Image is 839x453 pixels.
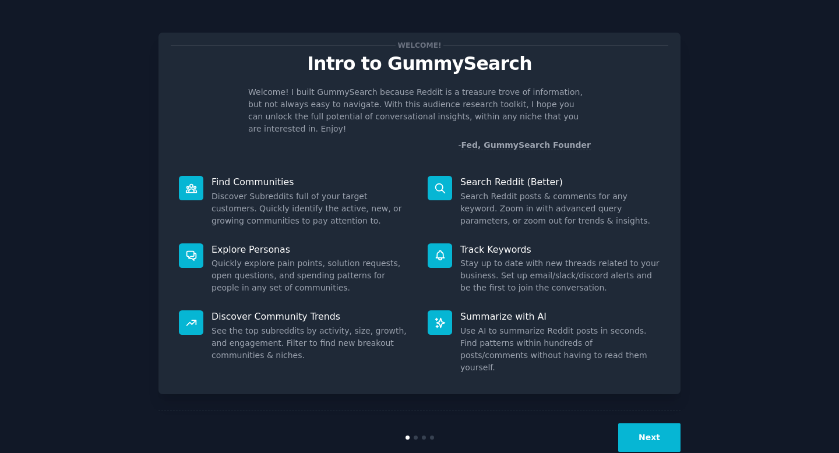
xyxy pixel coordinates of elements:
[618,423,681,452] button: Next
[460,190,660,227] dd: Search Reddit posts & comments for any keyword. Zoom in with advanced query parameters, or zoom o...
[211,257,411,294] dd: Quickly explore pain points, solution requests, open questions, and spending patterns for people ...
[248,86,591,135] p: Welcome! I built GummySearch because Reddit is a treasure trove of information, but not always ea...
[460,176,660,188] p: Search Reddit (Better)
[461,140,591,150] a: Fed, GummySearch Founder
[211,176,411,188] p: Find Communities
[211,190,411,227] dd: Discover Subreddits full of your target customers. Quickly identify the active, new, or growing c...
[211,325,411,362] dd: See the top subreddits by activity, size, growth, and engagement. Filter to find new breakout com...
[460,243,660,256] p: Track Keywords
[460,325,660,374] dd: Use AI to summarize Reddit posts in seconds. Find patterns within hundreds of posts/comments with...
[171,54,668,74] p: Intro to GummySearch
[458,139,591,151] div: -
[396,39,443,51] span: Welcome!
[211,310,411,323] p: Discover Community Trends
[211,243,411,256] p: Explore Personas
[460,257,660,294] dd: Stay up to date with new threads related to your business. Set up email/slack/discord alerts and ...
[460,310,660,323] p: Summarize with AI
